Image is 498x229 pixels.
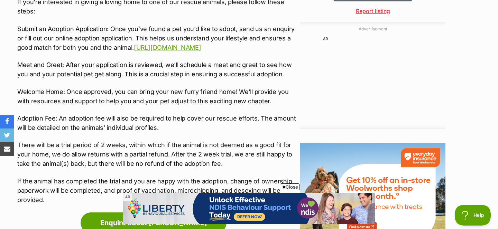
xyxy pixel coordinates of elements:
p: If the animal has completed the trial and you are happy with the adoption, change of ownership pa... [17,176,297,204]
iframe: Help Scout Beacon - Open [455,205,491,226]
span: AD [123,193,132,201]
span: Close [281,183,299,190]
a: [URL][DOMAIN_NAME] [134,44,201,51]
p: Welcome Home: Once approved, you can bring your new furry friend home! We’ll provide you with res... [17,87,297,106]
p: Meet and Greet: After your application is reviewed, we’ll schedule a meet and greet to see how yo... [17,60,297,79]
p: Submit an Adoption Application: Once you’ve found a pet you’d like to adopt, send us an enquiry o... [17,24,297,52]
span: AD [321,35,330,43]
p: There will be a trial period of 2 weeks, within which if the animal is not deemed as a good fit f... [17,140,297,168]
p: Adoption Fee: An adoption fee will also be required to help cover our rescue efforts. The amount ... [17,114,297,132]
a: Report listing [300,7,445,15]
div: Advertisement [300,22,445,129]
